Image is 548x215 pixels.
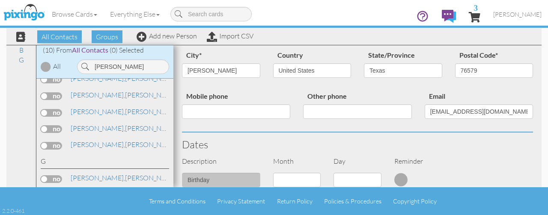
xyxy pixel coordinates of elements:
[324,197,381,205] a: Policies & Procedures
[273,50,307,61] label: Country
[1,2,47,24] img: pixingo logo
[70,106,179,117] a: [PERSON_NAME]
[388,156,449,166] div: Reminder
[41,156,169,169] div: G
[182,91,232,102] label: Mobile phone
[15,45,28,55] a: B
[71,140,125,149] span: [PERSON_NAME],
[53,62,61,71] div: All
[70,73,179,83] a: [PERSON_NAME]
[37,30,82,43] span: All Contacts
[71,74,125,82] span: [PERSON_NAME],
[182,139,533,150] h3: Dates
[267,156,328,166] div: Month
[182,50,206,61] label: city*
[92,30,122,43] span: Groups
[327,156,388,166] div: Day
[72,46,108,54] span: All Contacts
[176,156,267,166] div: Description
[364,50,419,61] label: State/Province
[487,3,548,25] a: [PERSON_NAME]
[149,197,205,205] a: Terms and Conditions
[303,91,351,102] label: Other phone
[70,123,179,133] a: [PERSON_NAME]
[2,207,24,215] div: 2.2.0-461
[455,50,502,61] label: Postal Code*
[45,3,104,25] a: Browse Cards
[217,197,265,205] a: Privacy Statement
[474,3,478,12] span: 3
[71,124,125,133] span: [PERSON_NAME],
[442,10,456,23] img: comments.svg
[36,45,173,55] div: (10) From
[393,197,437,205] a: Copyright Policy
[70,139,179,150] a: [PERSON_NAME]
[70,90,179,100] a: [PERSON_NAME]
[170,7,252,21] input: Search cards
[425,91,450,102] label: Email
[104,3,166,25] a: Everything Else
[137,32,197,40] a: Add new Person
[70,173,179,183] a: [PERSON_NAME]
[71,107,125,116] span: [PERSON_NAME],
[493,11,542,18] span: [PERSON_NAME]
[469,3,480,29] a: 3
[277,197,313,205] a: Return Policy
[110,46,144,54] span: (0) Selected
[71,91,125,99] span: [PERSON_NAME],
[207,32,253,40] a: Import CSV
[15,55,28,65] a: G
[71,174,125,182] span: [PERSON_NAME],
